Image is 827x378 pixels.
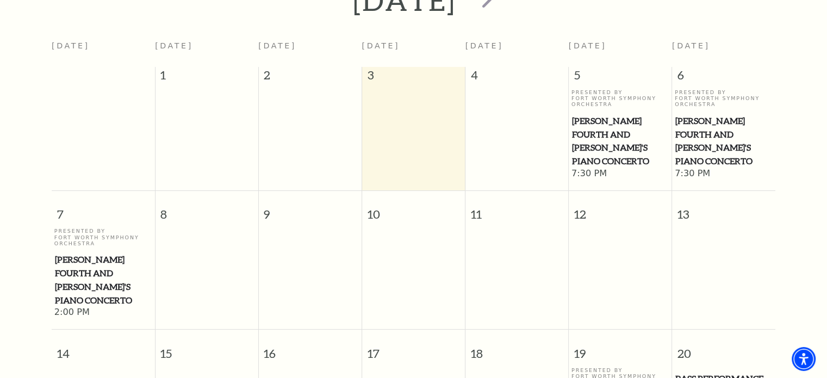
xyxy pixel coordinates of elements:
[156,191,258,228] span: 8
[571,168,669,180] span: 7:30 PM
[572,114,669,168] span: [PERSON_NAME] Fourth and [PERSON_NAME]'s Piano Concerto
[465,41,503,50] span: [DATE]
[672,41,710,50] span: [DATE]
[362,330,465,367] span: 17
[156,67,258,89] span: 1
[569,67,671,89] span: 5
[54,228,152,246] p: Presented By Fort Worth Symphony Orchestra
[54,307,152,319] span: 2:00 PM
[792,347,816,371] div: Accessibility Menu
[259,330,362,367] span: 16
[672,330,775,367] span: 20
[259,191,362,228] span: 9
[465,191,568,228] span: 11
[156,330,258,367] span: 15
[362,191,465,228] span: 10
[672,191,775,228] span: 13
[52,35,155,67] th: [DATE]
[675,89,773,108] p: Presented By Fort Worth Symphony Orchestra
[55,253,152,307] span: [PERSON_NAME] Fourth and [PERSON_NAME]'s Piano Concerto
[675,114,772,168] span: [PERSON_NAME] Fourth and [PERSON_NAME]'s Piano Concerto
[571,89,669,108] p: Presented By Fort Worth Symphony Orchestra
[52,330,155,367] span: 14
[569,191,671,228] span: 12
[569,330,671,367] span: 19
[52,191,155,228] span: 7
[362,41,400,50] span: [DATE]
[675,168,773,180] span: 7:30 PM
[362,67,465,89] span: 3
[465,67,568,89] span: 4
[259,67,362,89] span: 2
[672,67,775,89] span: 6
[569,41,607,50] span: [DATE]
[155,41,193,50] span: [DATE]
[465,330,568,367] span: 18
[258,41,296,50] span: [DATE]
